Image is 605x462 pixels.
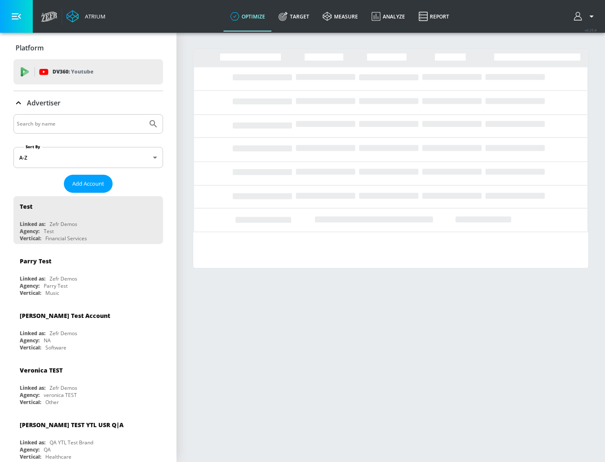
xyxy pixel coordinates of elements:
[24,144,42,150] label: Sort By
[20,202,32,210] div: Test
[44,282,68,289] div: Parry Test
[20,453,41,460] div: Vertical:
[20,337,39,344] div: Agency:
[20,446,39,453] div: Agency:
[13,251,163,299] div: Parry TestLinked as:Zefr DemosAgency:Parry TestVertical:Music
[13,196,163,244] div: TestLinked as:Zefr DemosAgency:TestVertical:Financial Services
[44,446,51,453] div: QA
[20,312,110,320] div: [PERSON_NAME] Test Account
[20,384,45,391] div: Linked as:
[13,59,163,84] div: DV360: Youtube
[365,1,412,31] a: Analyze
[20,289,41,297] div: Vertical:
[20,282,39,289] div: Agency:
[13,305,163,353] div: [PERSON_NAME] Test AccountLinked as:Zefr DemosAgency:NAVertical:Software
[45,344,66,351] div: Software
[72,179,104,189] span: Add Account
[13,91,163,115] div: Advertiser
[71,67,93,76] p: Youtube
[20,391,39,399] div: Agency:
[50,384,77,391] div: Zefr Demos
[20,275,45,282] div: Linked as:
[20,399,41,406] div: Vertical:
[13,36,163,60] div: Platform
[585,28,597,32] span: v 4.25.4
[20,439,45,446] div: Linked as:
[272,1,316,31] a: Target
[50,220,77,228] div: Zefr Demos
[44,337,51,344] div: NA
[44,228,54,235] div: Test
[13,147,163,168] div: A-Z
[53,67,93,76] p: DV360:
[50,439,93,446] div: QA YTL Test Brand
[20,330,45,337] div: Linked as:
[45,399,59,406] div: Other
[20,257,51,265] div: Parry Test
[64,175,113,193] button: Add Account
[20,235,41,242] div: Vertical:
[412,1,456,31] a: Report
[20,220,45,228] div: Linked as:
[66,10,105,23] a: Atrium
[20,344,41,351] div: Vertical:
[50,330,77,337] div: Zefr Demos
[13,360,163,408] div: Veronica TESTLinked as:Zefr DemosAgency:veronica TESTVertical:Other
[20,421,124,429] div: [PERSON_NAME] TEST YTL USR Q|A
[16,43,44,52] p: Platform
[20,366,63,374] div: Veronica TEST
[17,118,144,129] input: Search by name
[316,1,365,31] a: measure
[224,1,272,31] a: optimize
[50,275,77,282] div: Zefr Demos
[45,453,71,460] div: Healthcare
[20,228,39,235] div: Agency:
[45,235,87,242] div: Financial Services
[82,13,105,20] div: Atrium
[44,391,77,399] div: veronica TEST
[27,98,60,108] p: Advertiser
[45,289,59,297] div: Music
